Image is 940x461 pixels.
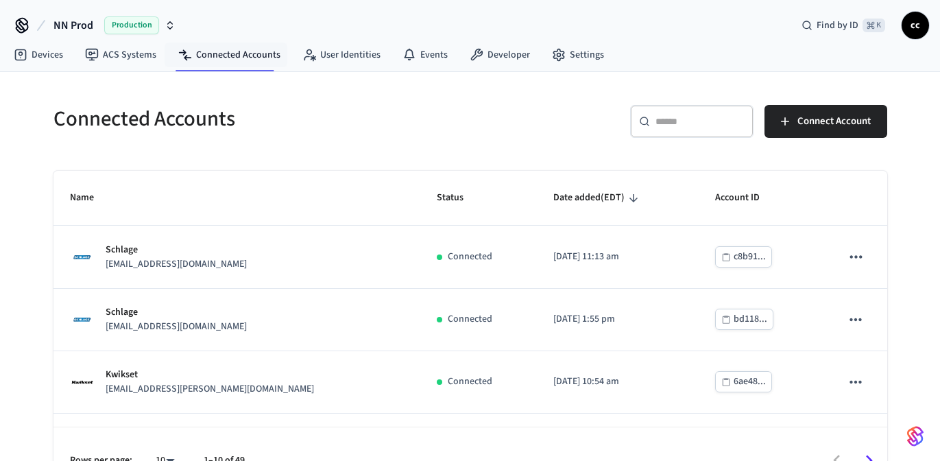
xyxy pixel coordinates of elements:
p: [EMAIL_ADDRESS][DOMAIN_NAME] [106,320,247,334]
h5: Connected Accounts [53,105,462,133]
p: [EMAIL_ADDRESS][DOMAIN_NAME] [106,257,247,272]
img: Kwikset Logo, Square [70,370,95,394]
span: Name [70,187,112,209]
p: [DATE] 10:54 am [553,375,682,389]
span: Find by ID [817,19,858,32]
div: c8b91... [734,248,766,265]
button: cc [902,12,929,39]
p: Schlage [106,243,247,257]
a: Connected Accounts [167,43,291,67]
p: Kwikset [106,368,314,382]
span: Status [437,187,481,209]
button: 6ae48... [715,371,772,392]
span: Account ID [715,187,778,209]
p: [DATE] 1:55 pm [553,312,682,327]
button: bd118... [715,309,773,330]
span: cc [903,13,928,38]
span: Date added(EDT) [553,187,642,209]
img: SeamLogoGradient.69752ec5.svg [907,425,924,447]
a: User Identities [291,43,391,67]
div: Find by ID⌘ K [791,13,896,38]
span: Connect Account [797,113,871,130]
span: ⌘ K [863,19,885,32]
p: Connected [448,375,492,389]
a: ACS Systems [74,43,167,67]
a: Events [391,43,459,67]
button: Connect Account [764,105,887,138]
p: Connected [448,250,492,264]
span: NN Prod [53,17,93,34]
p: [EMAIL_ADDRESS][PERSON_NAME][DOMAIN_NAME] [106,382,314,397]
img: Schlage Logo, Square [70,245,95,270]
div: bd118... [734,311,767,328]
p: Connected [448,312,492,327]
p: [DATE] 11:13 am [553,250,682,264]
span: Production [104,16,159,34]
a: Developer [459,43,541,67]
a: Devices [3,43,74,67]
img: Schlage Logo, Square [70,307,95,332]
p: Schlage [106,305,247,320]
button: c8b91... [715,246,772,268]
div: 6ae48... [734,373,766,390]
a: Settings [541,43,615,67]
